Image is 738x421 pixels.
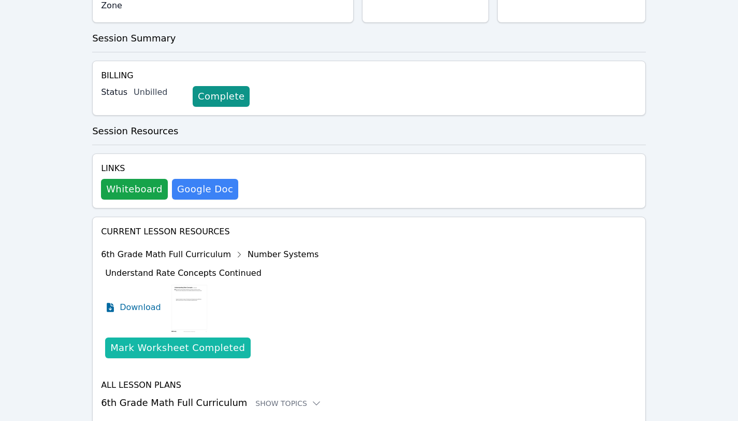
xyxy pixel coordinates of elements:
[169,282,209,333] img: Understand Rate Concepts Continued
[120,301,161,314] span: Download
[92,31,646,46] h3: Session Summary
[134,86,184,99] div: Unbilled
[255,398,322,409] button: Show Topics
[92,124,646,138] h3: Session Resources
[105,338,250,358] button: Mark Worksheet Completed
[101,226,637,238] h4: Current Lesson Resources
[101,162,238,175] h4: Links
[193,86,250,107] a: Complete
[101,379,637,391] h4: All Lesson Plans
[101,69,637,82] h4: Billing
[105,268,262,278] span: Understand Rate Concepts Continued
[101,179,168,200] button: Whiteboard
[105,282,161,333] a: Download
[101,86,127,99] label: Status
[101,396,637,410] h3: 6th Grade Math Full Curriculum
[101,246,319,263] div: 6th Grade Math Full Curriculum Number Systems
[110,341,245,355] div: Mark Worksheet Completed
[172,179,238,200] a: Google Doc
